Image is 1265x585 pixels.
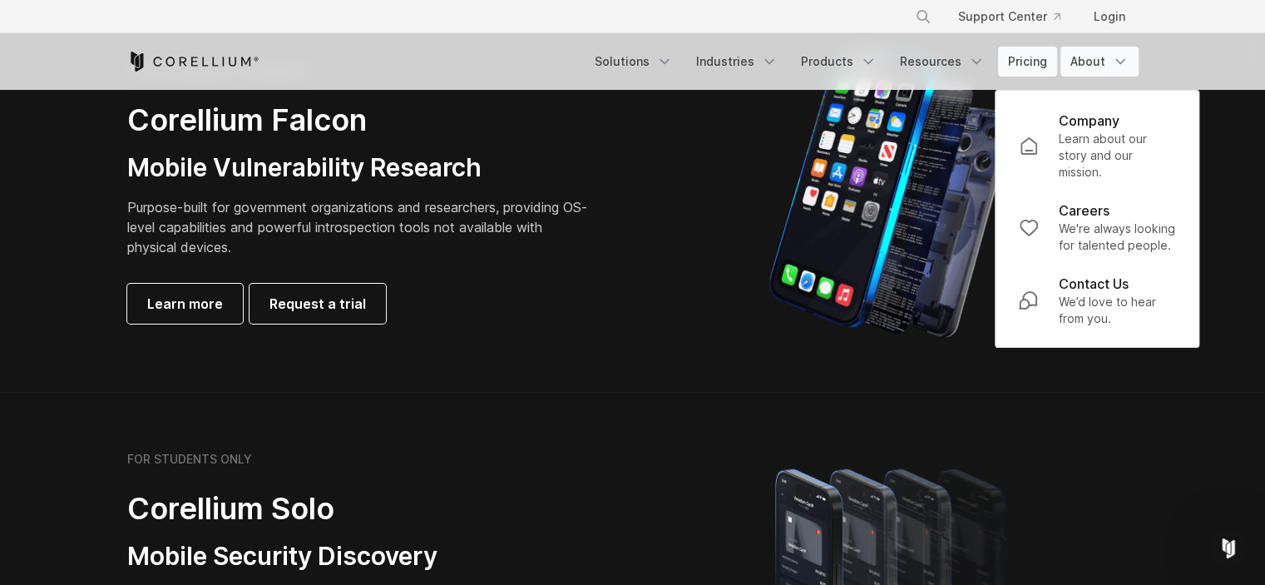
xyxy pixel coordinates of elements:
p: Careers [1059,201,1109,221]
p: We're always looking for talented people. [1059,221,1176,254]
a: Solutions [585,47,683,77]
div: Navigation Menu [585,47,1139,77]
span: Request a trial [269,294,366,314]
h3: Mobile Security Discovery [127,541,593,573]
a: Company Learn about our story and our mission. [1006,101,1189,191]
a: Industries [686,47,788,77]
p: Contact Us [1059,274,1129,294]
p: Company [1059,111,1119,131]
a: Pricing [998,47,1057,77]
a: Login [1080,2,1139,32]
img: iPhone model separated into the mechanics used to build the physical device. [768,48,1019,340]
h6: FOR STUDENTS ONLY [127,452,252,467]
a: Contact Us We’d love to hear from you. [1006,264,1189,337]
p: Purpose-built for government organizations and researchers, providing OS-level capabilities and p... [127,197,593,257]
p: We’d love to hear from you. [1059,294,1176,327]
iframe: Intercom live chat [1208,528,1248,568]
span: Learn more [147,294,223,314]
h2: Corellium Solo [127,490,593,528]
div: Navigation Menu [895,2,1139,32]
a: About [1060,47,1139,77]
a: Support Center [945,2,1074,32]
a: Products [791,47,887,77]
a: Learn more [127,284,243,324]
p: Learn about our story and our mission. [1059,131,1176,181]
h3: Mobile Vulnerability Research [127,152,593,184]
a: Request a trial [250,284,386,324]
a: Careers We're always looking for talented people. [1006,191,1189,264]
button: Search [908,2,938,32]
a: Resources [890,47,995,77]
a: Corellium Home [127,52,259,72]
h2: Corellium Falcon [127,102,593,139]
